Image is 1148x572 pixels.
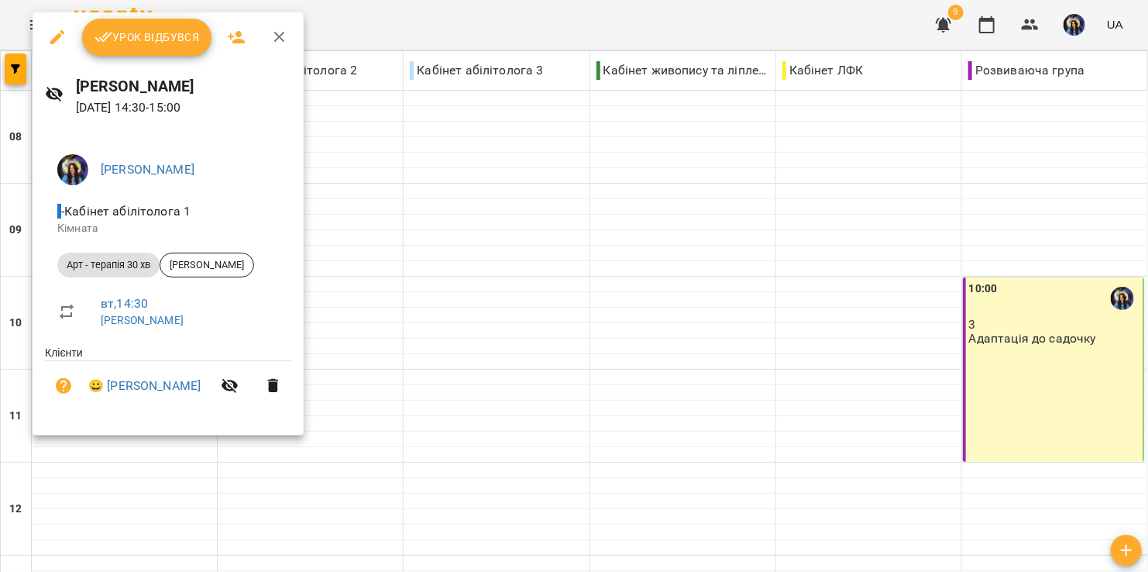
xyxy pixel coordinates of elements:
[82,19,212,56] button: Урок відбувся
[76,74,292,98] h6: [PERSON_NAME]
[57,221,279,236] p: Кімната
[101,314,184,326] a: [PERSON_NAME]
[45,367,82,405] button: Візит ще не сплачено. Додати оплату?
[95,28,200,47] span: Урок відбувся
[88,377,201,395] a: 😀 [PERSON_NAME]
[57,204,194,219] span: - Кабінет абілітолога 1
[160,253,254,277] div: [PERSON_NAME]
[101,162,194,177] a: [PERSON_NAME]
[57,258,160,272] span: Арт - терапія 30 хв
[76,98,292,117] p: [DATE] 14:30 - 15:00
[57,154,88,185] img: 45559c1a150f8c2aa145bf47fc7aae9b.jpg
[101,296,148,311] a: вт , 14:30
[45,345,291,417] ul: Клієнти
[160,258,253,272] span: [PERSON_NAME]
